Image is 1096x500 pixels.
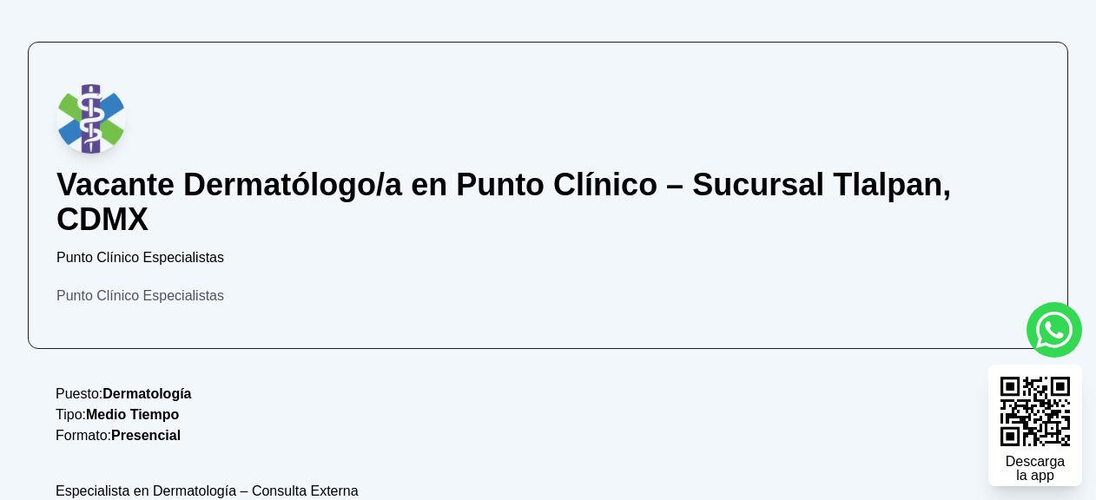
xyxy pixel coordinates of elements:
[1027,302,1082,358] a: whatsapp button
[56,286,1040,306] div: Punto Clínico Especialistas
[56,384,1040,405] p: Puesto:
[56,168,1040,237] h1: Vacante Dermatólogo/a en Punto Clínico – Sucursal Tlalpan, CDMX
[56,247,1040,268] p: Punto Clínico Especialistas
[56,84,126,154] img: Logo
[86,407,179,422] span: Medio Tiempo
[56,405,1040,425] p: Tipo:
[111,428,181,443] span: Presencial
[102,386,191,401] span: Dermatología
[56,425,1040,446] p: Formato:
[1006,455,1065,483] div: Descarga la app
